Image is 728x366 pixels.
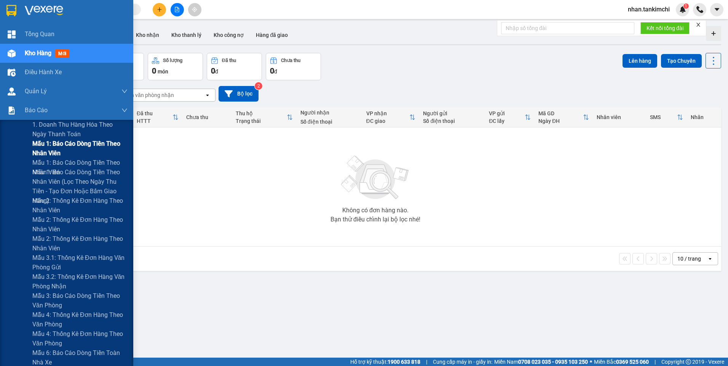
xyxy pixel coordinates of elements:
[32,167,128,206] span: Mẫu 1: Báo cáo dòng tiền theo nhân viên (lọc theo ngày thu tiền - tạo đơn hoặc bấm Giao hàng)
[32,329,128,348] span: Mẫu 4: Thống kê đơn hàng theo văn phòng
[330,216,420,223] div: Bạn thử điều chỉnh lại bộ lọc nhé!
[121,91,174,99] div: Chọn văn phòng nhận
[32,139,128,158] span: Mẫu 1: Báo cáo dòng tiền theo nhân viên
[350,358,420,366] span: Hỗ trợ kỹ thuật:
[232,107,297,127] th: Toggle SortBy
[485,107,535,127] th: Toggle SortBy
[32,215,128,234] span: Mẫu 2: Thống kê đơn hàng theo nhân viên
[683,3,689,9] sup: 1
[691,114,717,120] div: Nhãn
[192,7,197,12] span: aim
[121,107,128,113] span: down
[186,114,228,120] div: Chưa thu
[236,110,287,116] div: Thu hộ
[32,253,128,272] span: Mẫu 3.1: Thống kê đơn hàng văn phòng gửi
[163,58,182,63] div: Số lượng
[8,88,16,95] img: warehouse-icon
[623,54,657,68] button: Lên hàng
[337,151,413,204] img: svg+xml;base64,PHN2ZyBjbGFzcz0ibGlzdC1wbHVnX19zdmciIHhtbG5zPSJodHRwOi8vd3d3LnczLm9yZy8yMDAwL3N2Zy...
[32,196,128,215] span: Mẫu 2: Thống kê đơn hàng theo nhân viên
[300,119,359,125] div: Số điện thoại
[714,6,720,13] span: caret-down
[489,110,525,116] div: VP gửi
[171,3,184,16] button: file-add
[250,26,294,44] button: Hàng đã giao
[215,68,218,75] span: đ
[32,120,128,139] span: 1. Doanh thu hàng hóa theo ngày thanh toán
[255,82,262,90] sup: 2
[501,22,634,34] input: Nhập số tổng đài
[121,88,128,94] span: down
[679,6,686,13] img: icon-new-feature
[433,358,492,366] span: Cung cấp máy in - giấy in:
[32,234,128,253] span: Mẫu 2: Thống kê đơn hàng theo nhân viên
[133,107,182,127] th: Toggle SortBy
[207,53,262,80] button: Đã thu0đ
[25,29,54,39] span: Tổng Quan
[8,68,16,76] img: warehouse-icon
[362,107,420,127] th: Toggle SortBy
[148,53,203,80] button: Số lượng0món
[696,22,701,27] span: close
[535,107,593,127] th: Toggle SortBy
[137,118,172,124] div: HTTT
[538,110,583,116] div: Mã GD
[686,359,691,364] span: copyright
[494,358,588,366] span: Miền Nam
[661,54,702,68] button: Tạo Chuyến
[165,26,208,44] button: Kho thanh lý
[204,92,211,98] svg: open
[55,49,69,58] span: mới
[647,24,683,32] span: Kết nối tổng đài
[366,118,410,124] div: ĐC giao
[707,256,713,262] svg: open
[426,358,427,366] span: |
[270,66,274,75] span: 0
[32,291,128,310] span: Mẫu 3: Báo cáo dòng tiền theo văn phòng
[685,3,687,9] span: 1
[219,86,259,102] button: Bộ lọc
[640,22,690,34] button: Kết nối tổng đài
[211,66,215,75] span: 0
[25,67,62,77] span: Điều hành xe
[518,359,588,365] strong: 0708 023 035 - 0935 103 250
[274,68,277,75] span: đ
[236,118,287,124] div: Trạng thái
[152,66,156,75] span: 0
[137,110,172,116] div: Đã thu
[157,7,162,12] span: plus
[8,30,16,38] img: dashboard-icon
[622,5,676,14] span: nhan.tankimchi
[153,3,166,16] button: plus
[32,272,128,291] span: Mẫu 3.2: Thống kê đơn hàng văn phòng nhận
[594,358,649,366] span: Miền Bắc
[8,49,16,57] img: warehouse-icon
[590,360,592,363] span: ⚪️
[696,6,703,13] img: phone-icon
[342,207,409,213] div: Không có đơn hàng nào.
[158,68,168,75] span: món
[174,7,180,12] span: file-add
[25,86,47,96] span: Quản Lý
[597,114,642,120] div: Nhân viên
[208,26,250,44] button: Kho công nợ
[188,3,201,16] button: aim
[130,26,165,44] button: Kho nhận
[650,114,677,120] div: SMS
[222,58,236,63] div: Đã thu
[266,53,321,80] button: Chưa thu0đ
[710,3,723,16] button: caret-down
[25,105,48,115] span: Báo cáo
[538,118,583,124] div: Ngày ĐH
[25,49,51,57] span: Kho hàng
[6,5,16,16] img: logo-vxr
[32,310,128,329] span: Mẫu 4: Thống kê đơn hàng theo văn phòng
[281,58,300,63] div: Chưa thu
[489,118,525,124] div: ĐC lấy
[32,158,128,177] span: Mẫu 1: Báo cáo dòng tiền theo nhân viên
[655,358,656,366] span: |
[706,26,721,41] div: Tạo kho hàng mới
[646,107,687,127] th: Toggle SortBy
[423,110,481,116] div: Người gửi
[300,110,359,116] div: Người nhận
